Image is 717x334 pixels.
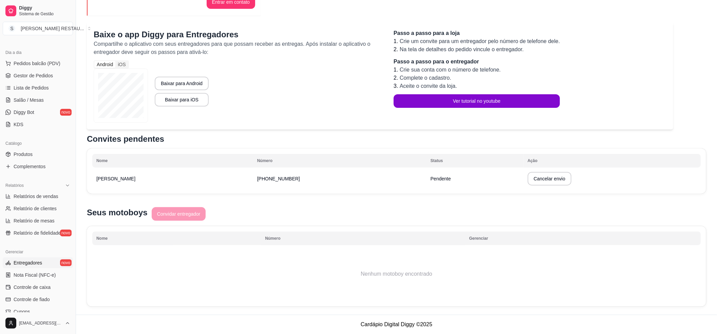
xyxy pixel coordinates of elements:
[524,154,701,168] th: Ação
[87,134,706,144] p: Convites pendentes
[394,29,560,37] p: Passo a passo para a loja
[3,161,73,172] a: Complementos
[14,296,50,303] span: Controle de fiado
[92,232,261,245] th: Nome
[94,61,115,68] div: Android
[400,83,457,89] span: Aceite o convite da loja.
[3,228,73,238] a: Relatório de fidelidadenovo
[394,66,560,74] li: 1.
[400,75,451,81] span: Complete o cadastro.
[3,58,73,69] button: Pedidos balcão (PDV)
[394,94,560,108] button: Ver tutorial no youtube
[257,176,300,181] span: [PHONE_NUMBER]
[3,138,73,149] div: Catálogo
[155,93,209,106] button: Baixar para iOS
[3,203,73,214] a: Relatório de clientes
[394,74,560,82] li: 2.
[115,61,128,68] div: iOS
[14,259,42,266] span: Entregadores
[3,270,73,280] a: Nota Fiscal (NFC-e)
[394,37,560,45] li: 1.
[3,22,73,35] button: Select a team
[3,95,73,105] a: Salão / Mesas
[14,308,30,315] span: Cupons
[261,232,465,245] th: Número
[155,77,209,90] button: Baixar para Android
[8,25,15,32] span: S
[3,3,73,19] a: DiggySistema de Gestão
[14,84,49,91] span: Lista de Pedidos
[14,109,34,116] span: Diggy Bot
[14,121,23,128] span: KDS
[465,232,701,245] th: Gerenciar
[94,29,380,40] p: Baixe o app Diggy para Entregadores
[3,47,73,58] div: Dia a dia
[3,247,73,257] div: Gerenciar
[3,191,73,202] a: Relatórios de vendas
[3,215,73,226] a: Relatório de mesas
[400,38,560,44] span: Crie um convite para um entregador pelo número de telefone dele.
[3,282,73,293] a: Controle de caixa
[3,306,73,317] a: Cupons
[3,257,73,268] a: Entregadoresnovo
[431,176,451,181] span: Pendente
[96,176,135,181] span: [PERSON_NAME]
[14,60,60,67] span: Pedidos balcão (PDV)
[3,107,73,118] a: Diggy Botnovo
[94,40,380,56] p: Compartilhe o aplicativo com seus entregadores para que possam receber as entregas. Após instalar...
[14,272,56,278] span: Nota Fiscal (NFC-e)
[92,247,701,301] td: Nenhum motoboy encontrado
[14,193,58,200] span: Relatórios de vendas
[528,172,571,185] button: Cancelar envio
[400,67,501,73] span: Crie sua conta com o número de telefone.
[253,154,427,168] th: Número
[394,58,560,66] p: Passo a passo para o entregador
[14,97,44,103] span: Salão / Mesas
[394,82,560,90] li: 3.
[14,284,51,291] span: Controle de caixa
[394,45,560,54] li: 2.
[400,46,524,52] span: Na tela de detalhes do pedido vincule o entregador.
[19,11,70,17] span: Sistema de Gestão
[3,149,73,160] a: Produtos
[14,72,53,79] span: Gestor de Pedidos
[19,5,70,11] span: Diggy
[14,217,55,224] span: Relatório de mesas
[427,154,524,168] th: Status
[19,320,62,326] span: [EMAIL_ADDRESS][DOMAIN_NAME]
[14,151,33,158] span: Produtos
[14,163,45,170] span: Complementos
[3,82,73,93] a: Lista de Pedidos
[3,70,73,81] a: Gestor de Pedidos
[3,294,73,305] a: Controle de fiado
[14,205,57,212] span: Relatório de clientes
[21,25,84,32] div: [PERSON_NAME] RESTAU ...
[76,315,717,334] footer: Cardápio Digital Diggy © 2025
[5,183,24,188] span: Relatórios
[87,207,148,218] p: Seus motoboys
[3,315,73,331] button: [EMAIL_ADDRESS][DOMAIN_NAME]
[3,119,73,130] a: KDS
[92,154,253,168] th: Nome
[14,230,61,236] span: Relatório de fidelidade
